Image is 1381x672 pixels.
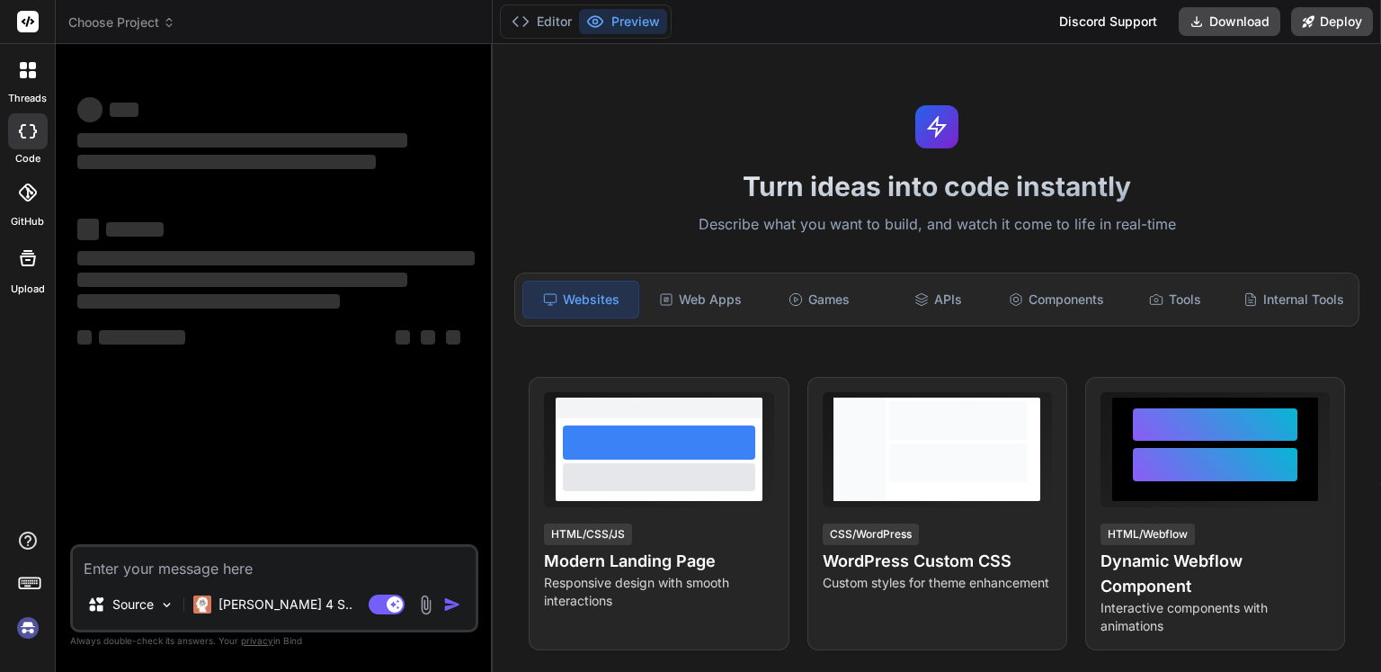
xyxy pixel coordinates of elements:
span: ‌ [106,222,164,237]
span: ‌ [77,251,475,265]
p: Always double-check its answers. Your in Bind [70,632,478,650]
span: ‌ [77,155,376,169]
h1: Turn ideas into code instantly [503,170,1370,202]
div: Internal Tools [1236,281,1351,318]
span: ‌ [421,330,435,345]
div: Tools [1118,281,1233,318]
p: Custom styles for theme enhancement [823,574,1052,592]
div: CSS/WordPress [823,524,919,545]
div: HTML/Webflow [1100,524,1195,545]
span: ‌ [446,330,460,345]
button: Deploy [1291,7,1373,36]
img: attachment [415,595,436,615]
span: privacy [241,635,273,646]
img: icon [443,596,461,614]
p: Source [112,596,154,614]
span: ‌ [110,103,138,117]
div: Components [999,281,1114,318]
div: HTML/CSS/JS [544,524,632,545]
label: GitHub [11,214,44,229]
label: code [15,151,40,166]
span: ‌ [77,294,340,309]
span: ‌ [77,330,92,345]
div: Websites [522,281,639,318]
div: Web Apps [643,281,758,318]
img: signin [13,613,43,643]
button: Download [1179,7,1280,36]
img: Pick Models [159,597,174,613]
label: Upload [11,282,45,297]
p: Responsive design with smooth interactions [544,574,773,610]
h4: Dynamic Webflow Component [1100,549,1330,599]
p: Interactive components with animations [1100,599,1330,635]
span: ‌ [77,97,102,122]
h4: WordPress Custom CSS [823,549,1052,574]
span: ‌ [396,330,410,345]
button: Editor [504,9,579,34]
span: ‌ [77,133,407,148]
h4: Modern Landing Page [544,549,773,574]
img: Claude 4 Sonnet [193,596,211,614]
p: [PERSON_NAME] 4 S.. [218,596,352,614]
span: Choose Project [68,13,175,31]
div: APIs [880,281,995,318]
span: ‌ [99,330,185,345]
div: Discord Support [1048,7,1168,36]
label: threads [8,91,47,106]
div: Games [762,281,877,318]
p: Describe what you want to build, and watch it come to life in real-time [503,213,1370,237]
span: ‌ [77,219,99,240]
span: ‌ [77,273,407,287]
button: Preview [579,9,667,34]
